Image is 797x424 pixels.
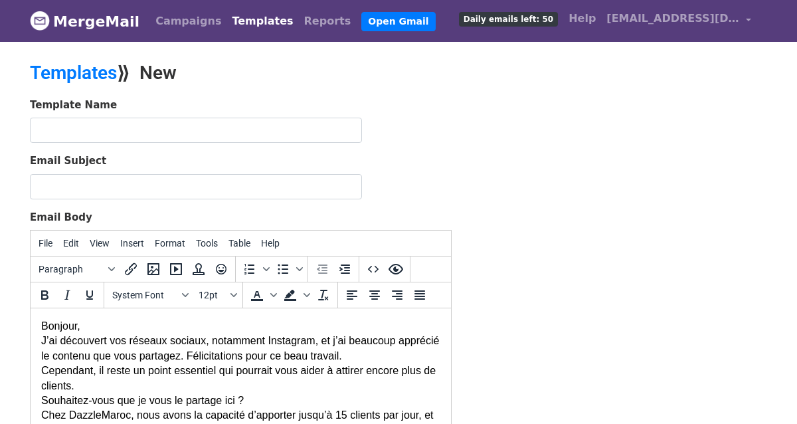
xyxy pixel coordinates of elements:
span: File [39,238,52,249]
a: Templates [30,62,117,84]
a: Open Gmail [361,12,435,31]
div: Text color [246,284,279,306]
h2: ⟫ New [30,62,515,84]
button: Insert/edit image [142,258,165,280]
span: Table [228,238,250,249]
span: Insert [120,238,144,249]
span: Edit [63,238,79,249]
a: Campaigns [150,8,226,35]
div: Background color [279,284,312,306]
span: View [90,238,110,249]
button: Bold [33,284,56,306]
a: Templates [226,8,298,35]
button: Align center [363,284,386,306]
button: Decrease indent [311,258,333,280]
span: 12pt [199,290,228,300]
button: Insert template [187,258,210,280]
button: Justify [408,284,431,306]
a: MergeMail [30,7,139,35]
button: Preview [385,258,407,280]
span: System Font [112,290,177,300]
img: MergeMail logo [30,11,50,31]
span: [EMAIL_ADDRESS][DOMAIN_NAME] [606,11,739,27]
button: Source code [362,258,385,280]
a: Help [563,5,601,32]
div: Widget de chat [731,360,797,424]
label: Email Subject [30,154,106,169]
a: Daily emails left: 50 [454,5,563,32]
label: Template Name [30,98,117,113]
button: Insert/edit media [165,258,187,280]
button: Font sizes [193,284,240,306]
span: Daily emails left: 50 [459,12,558,27]
div: Numbered list [238,258,272,280]
button: Fonts [107,284,193,306]
button: Align right [386,284,408,306]
button: Insert/edit link [120,258,142,280]
button: Increase indent [333,258,356,280]
button: Emoticons [210,258,232,280]
span: Paragraph [39,264,104,274]
span: Format [155,238,185,249]
div: Bullet list [272,258,305,280]
button: Align left [341,284,363,306]
iframe: Chat Widget [731,360,797,424]
a: Reports [299,8,357,35]
button: Italic [56,284,78,306]
span: Help [261,238,280,249]
label: Email Body [30,210,92,225]
button: Clear formatting [312,284,335,306]
a: [EMAIL_ADDRESS][DOMAIN_NAME] [601,5,756,37]
button: Blocks [33,258,120,280]
button: Underline [78,284,101,306]
span: Tools [196,238,218,249]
